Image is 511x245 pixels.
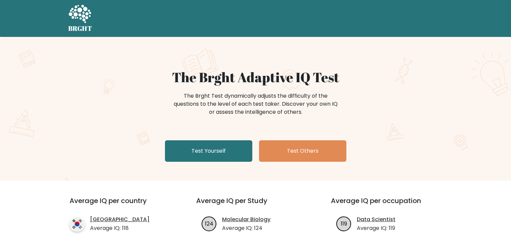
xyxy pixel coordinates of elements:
a: Test Yourself [165,140,252,162]
img: country [70,216,85,232]
p: Average IQ: 118 [90,224,150,232]
a: Data Scientist [357,215,395,224]
h3: Average IQ per country [70,197,172,213]
p: Average IQ: 119 [357,224,395,232]
h3: Average IQ per occupation [331,197,450,213]
a: [GEOGRAPHIC_DATA] [90,215,150,224]
text: 124 [205,219,213,227]
a: BRGHT [68,3,92,34]
text: 119 [341,219,347,227]
a: Test Others [259,140,346,162]
a: Molecular Biology [222,215,270,224]
h3: Average IQ per Study [196,197,315,213]
div: The Brght Test dynamically adjusts the difficulty of the questions to the level of each test take... [172,92,340,116]
h5: BRGHT [68,24,92,33]
h1: The Brght Adaptive IQ Test [92,69,420,85]
p: Average IQ: 124 [222,224,270,232]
